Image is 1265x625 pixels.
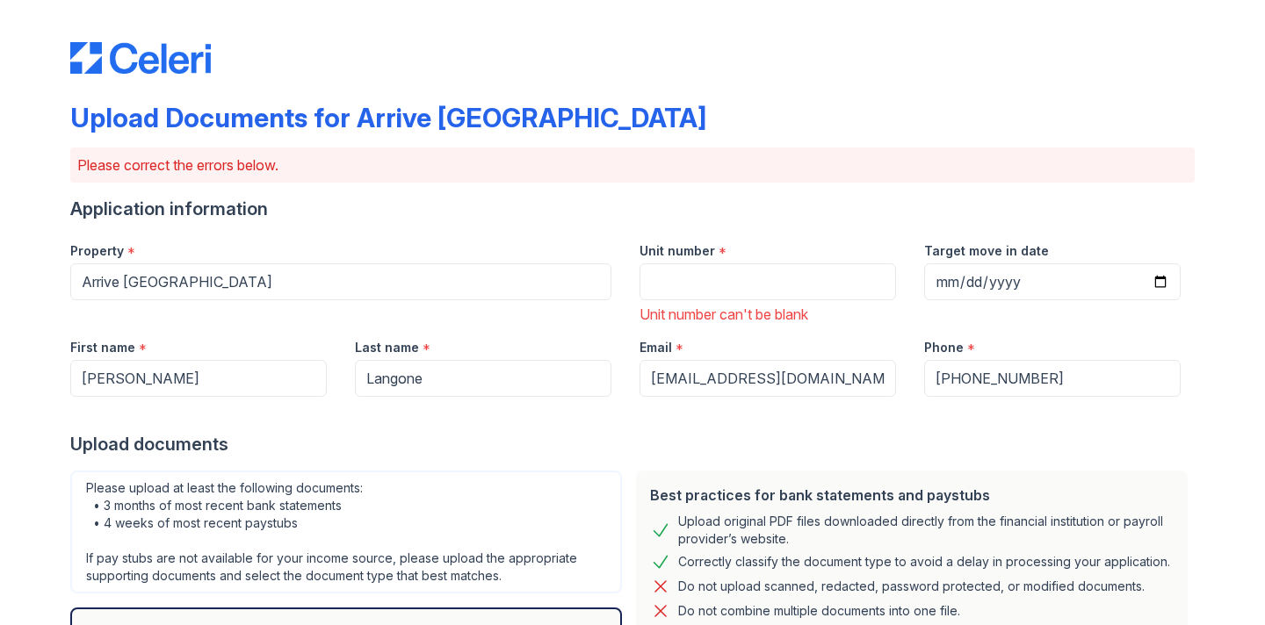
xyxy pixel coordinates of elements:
[640,242,715,260] label: Unit number
[678,600,960,621] div: Do not combine multiple documents into one file.
[70,102,706,133] div: Upload Documents for Arrive [GEOGRAPHIC_DATA]
[70,42,211,74] img: CE_Logo_Blue-a8612792a0a2168367f1c8372b55b34899dd931a85d93a1a3d3e32e68fde9ad4.png
[678,576,1145,597] div: Do not upload scanned, redacted, password protected, or modified documents.
[77,154,1188,176] p: Please correct the errors below.
[70,242,124,260] label: Property
[70,197,1195,221] div: Application information
[70,432,1195,456] div: Upload documents
[640,304,896,325] div: Unit number can't be blank
[924,339,964,356] label: Phone
[640,339,672,356] label: Email
[355,339,419,356] label: Last name
[650,485,1174,506] div: Best practices for bank statements and paystubs
[678,513,1174,548] div: Upload original PDF files downloaded directly from the financial institution or payroll provider’...
[678,551,1170,572] div: Correctly classify the document type to avoid a delay in processing your application.
[924,242,1049,260] label: Target move in date
[70,339,135,356] label: First name
[70,471,622,593] div: Please upload at least the following documents: • 3 months of most recent bank statements • 4 wee...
